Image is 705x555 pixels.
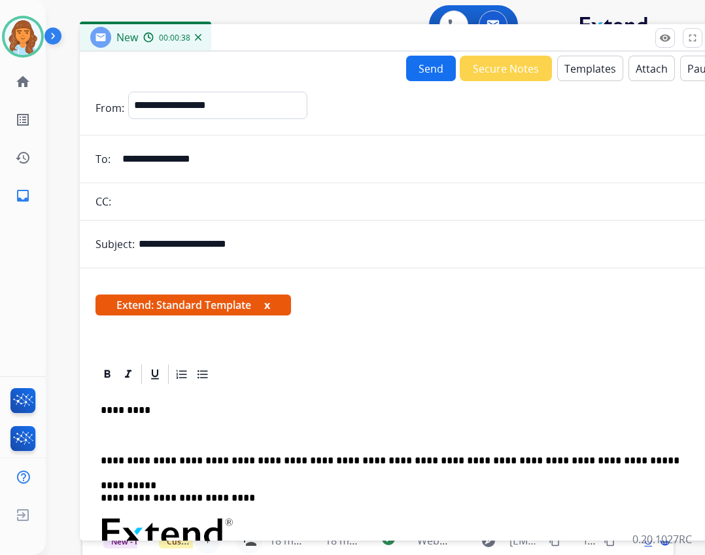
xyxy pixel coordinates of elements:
mat-icon: content_copy [604,535,615,546]
span: Customer Support [159,535,244,548]
span: 00:00:38 [159,33,190,43]
mat-icon: inbox [15,188,31,204]
mat-icon: history [15,150,31,166]
mat-icon: fullscreen [687,32,698,44]
mat-icon: home [15,74,31,90]
span: 18 minutes ago [325,533,401,548]
span: + [205,533,211,548]
button: + [194,528,220,554]
span: Extend: Standard Template [95,295,291,315]
p: From: [95,100,124,116]
span: New [116,30,138,45]
mat-icon: remove_red_eye [659,32,671,44]
p: CC: [95,194,111,209]
mat-icon: explore [481,533,496,548]
button: Send [406,56,456,81]
button: Templates [557,56,623,81]
button: Secure Notes [460,56,552,81]
mat-icon: person_add [241,533,257,548]
button: x [264,297,270,313]
p: Subject: [95,236,135,252]
button: Attach [628,56,675,81]
p: To: [95,151,111,167]
div: Bold [97,365,117,384]
p: 0.20.1027RC [632,531,692,547]
div: Underline [145,365,165,384]
mat-icon: content_copy [549,535,560,546]
span: 18 minutes ago [269,533,345,548]
div: Ordered List [172,365,192,384]
div: Bullet List [193,365,213,384]
span: New - Initial [103,535,164,548]
img: avatar [5,18,41,55]
div: Italic [118,365,138,384]
mat-icon: list_alt [15,112,31,128]
span: [EMAIL_ADDRESS][DOMAIN_NAME] [509,533,542,548]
